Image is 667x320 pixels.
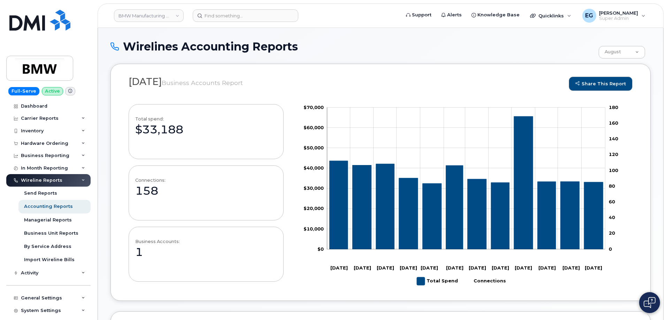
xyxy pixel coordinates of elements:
tspan: [DATE] [538,265,556,271]
tspan: $30,000 [304,185,324,191]
tspan: $70,000 [304,104,324,110]
div: Connections: [135,178,166,183]
tspan: $0 [317,246,324,252]
tspan: 140 [609,136,618,141]
h2: [DATE] [129,77,632,87]
g: $0 [304,104,324,110]
tspan: $40,000 [304,165,324,171]
tspan: [DATE] [446,265,463,271]
g: $0 [304,185,324,191]
h1: Wirelines Accounting Reports [110,40,595,53]
tspan: 80 [609,183,615,189]
a: share this report [569,77,632,91]
tspan: 120 [609,151,618,157]
g: Total Spend [417,274,458,288]
g: Total Spend [330,116,603,249]
tspan: 180 [609,104,618,110]
g: Chart [304,104,618,288]
g: Legend [417,274,506,288]
tspan: $60,000 [304,125,324,130]
g: $0 [304,145,324,150]
tspan: $50,000 [304,145,324,150]
tspan: [DATE] [585,265,602,271]
tspan: 20 [609,230,615,236]
tspan: $20,000 [304,205,324,211]
tspan: $10,000 [304,226,324,231]
span: share this report [575,81,626,86]
g: $0 [304,165,324,171]
div: 158 [135,183,158,199]
tspan: 60 [609,199,615,204]
g: $0 [304,226,324,231]
tspan: [DATE] [377,265,394,271]
div: $33,188 [135,122,183,138]
tspan: [DATE] [421,265,438,271]
tspan: [DATE] [330,265,348,271]
tspan: [DATE] [515,265,532,271]
tspan: [DATE] [400,265,417,271]
tspan: [DATE] [492,265,509,271]
tspan: 40 [609,214,615,220]
div: 1 [135,244,143,260]
img: Open chat [644,297,655,308]
div: Total spend: [135,116,164,122]
div: Business Accounts: [135,239,180,244]
tspan: [DATE] [562,265,580,271]
small: Business Accounts Report [162,79,243,86]
tspan: [DATE] [354,265,371,271]
tspan: 100 [609,167,618,173]
tspan: [DATE] [469,265,486,271]
tspan: 0 [609,246,612,252]
g: $0 [304,205,324,211]
g: $0 [304,125,324,130]
tspan: 160 [609,120,618,126]
g: Connections [464,274,506,288]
